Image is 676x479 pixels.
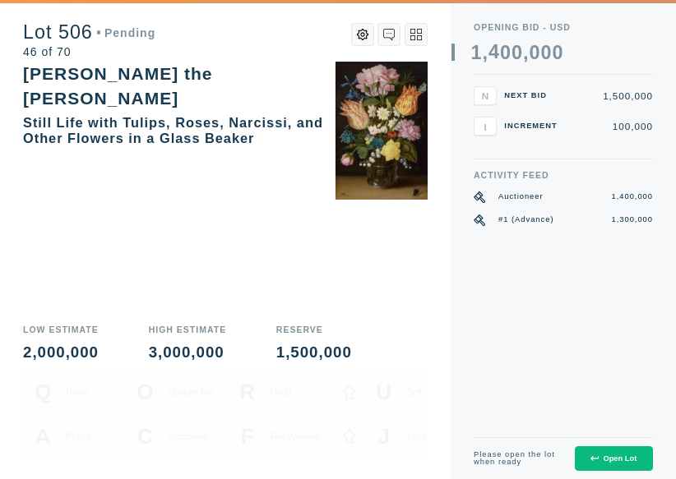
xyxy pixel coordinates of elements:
div: Low Estimate [23,325,99,334]
div: Please open the lot when ready [474,451,563,467]
div: Opening bid - USD [474,23,653,32]
button: I [474,117,497,136]
div: Pending [97,27,156,39]
div: 1 [471,44,483,62]
div: Reserve [276,325,352,334]
div: High Estimate [149,325,226,334]
div: 1,300,000 [612,214,654,226]
div: 0 [500,44,512,62]
div: Increment [504,122,562,130]
button: N [474,86,497,105]
div: 1,500,000 [570,91,653,101]
div: 1,500,000 [276,345,352,361]
div: Next Bid [504,92,562,99]
div: 0 [512,44,523,62]
div: , [523,44,529,235]
div: 0 [529,44,540,62]
div: Activity Feed [474,171,653,180]
div: 4 [488,43,500,62]
div: #1 (Advance) [498,214,553,226]
div: Still Life with Tulips, Roses, Narcissi, and Other Flowers in a Glass Beaker [23,115,323,145]
div: 5 [488,62,500,81]
div: 2,000,000 [23,345,99,361]
div: 3,000,000 [149,345,226,361]
div: 0 [540,44,552,62]
div: 100,000 [570,122,653,131]
div: Lot 506 [23,23,155,42]
span: I [484,121,486,131]
div: , [482,44,488,235]
button: Open Lot [575,446,653,472]
div: 0 [552,44,563,62]
div: 1,400,000 [612,191,654,203]
span: N [482,90,488,101]
div: [PERSON_NAME] the [PERSON_NAME] [23,64,213,108]
div: 46 of 70 [23,46,155,58]
div: Open Lot [590,454,637,463]
div: Auctioneer [498,191,544,203]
